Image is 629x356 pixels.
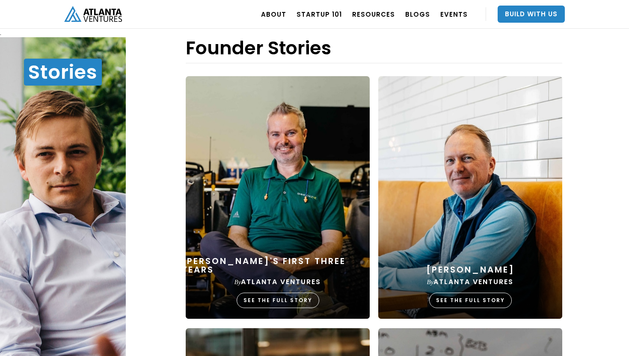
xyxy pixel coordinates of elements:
em: by [234,279,241,285]
div: [PERSON_NAME] [426,265,515,274]
a: Startup 101 [297,2,342,26]
em: by [427,279,434,285]
div: SEE THE FULL STORY [429,293,512,308]
div: [PERSON_NAME]'s First Three Years [181,257,374,274]
a: RESOURCES [352,2,395,26]
h1: Stories [24,59,102,86]
h1: Founder Stories [186,37,331,59]
div: Atlanta Ventures [234,278,321,286]
a: EVENTS [440,2,468,26]
a: [PERSON_NAME]'s First Three YearsbyAtlanta VenturesSEE THE FULL STORY [181,76,374,328]
a: Build With Us [498,6,565,23]
div: SEE THE FULL STORY [237,293,319,308]
a: BLOGS [405,2,430,26]
div: Atlanta Ventures [427,278,514,286]
a: [PERSON_NAME]byAtlanta VenturesSEE THE FULL STORY [374,76,567,328]
a: ABOUT [261,2,286,26]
